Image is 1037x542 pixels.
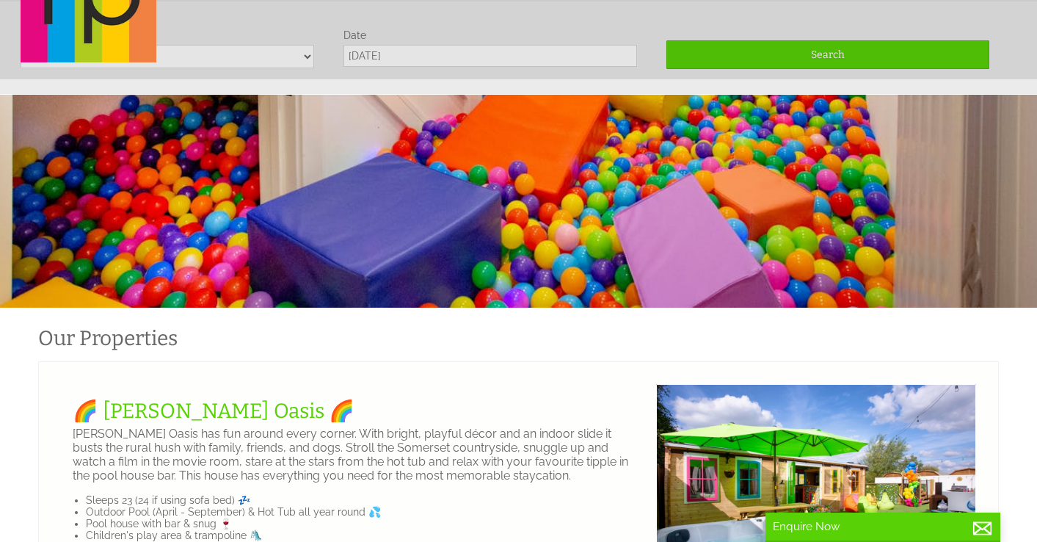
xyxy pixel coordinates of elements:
h1: Our Properties [38,326,663,350]
a: 🌈 [PERSON_NAME] Oasis 🌈 [73,399,354,423]
li: Outdoor Pool (April - September) & Hot Tub all year round 💦 [86,506,644,518]
li: Pool house with bar & snug 🍷 [86,518,644,530]
p: Enquire Now [773,520,993,533]
li: Sleeps 23 (24 if using sofa bed) 💤 [86,494,644,506]
p: [PERSON_NAME] Oasis has fun around every corner. With bright, playful décor and an indoor slide i... [73,427,644,483]
li: Children's play area & trampoline 🛝 [86,530,644,541]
